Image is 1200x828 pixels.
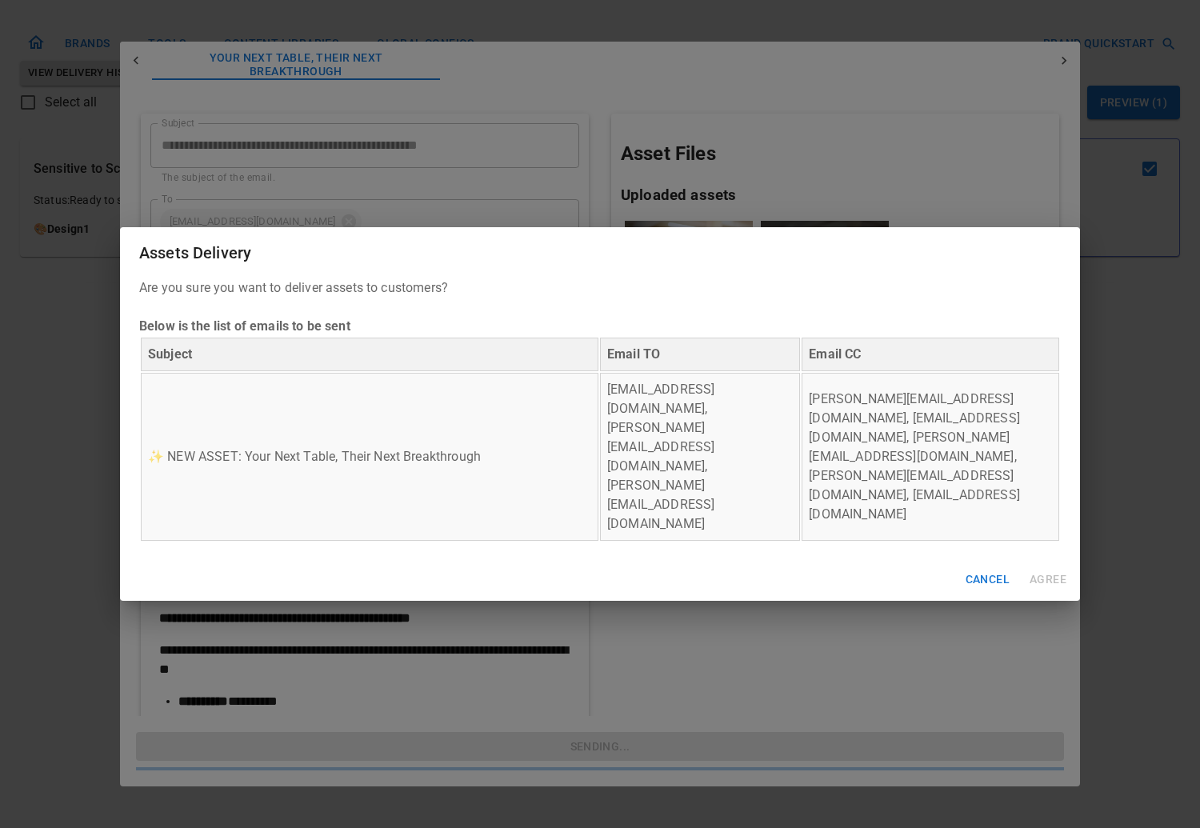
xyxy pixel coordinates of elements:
b: Below is the list of emails to be sent [139,318,350,334]
h2: Assets Delivery [120,227,1080,278]
td: [EMAIL_ADDRESS][DOMAIN_NAME], [PERSON_NAME][EMAIL_ADDRESS][DOMAIN_NAME], [PERSON_NAME][EMAIL_ADDR... [600,373,800,541]
p: Are you sure you want to deliver assets to customers? [139,278,1061,542]
th: Email CC [802,338,1059,371]
th: Email TO [600,338,800,371]
td: ✨ NEW ASSET: Your Next Table, Their Next Breakthrough [141,373,598,541]
th: Subject [141,338,598,371]
button: Cancel [959,565,1016,594]
td: [PERSON_NAME][EMAIL_ADDRESS][DOMAIN_NAME], [EMAIL_ADDRESS][DOMAIN_NAME], [PERSON_NAME][EMAIL_ADDR... [802,373,1059,541]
